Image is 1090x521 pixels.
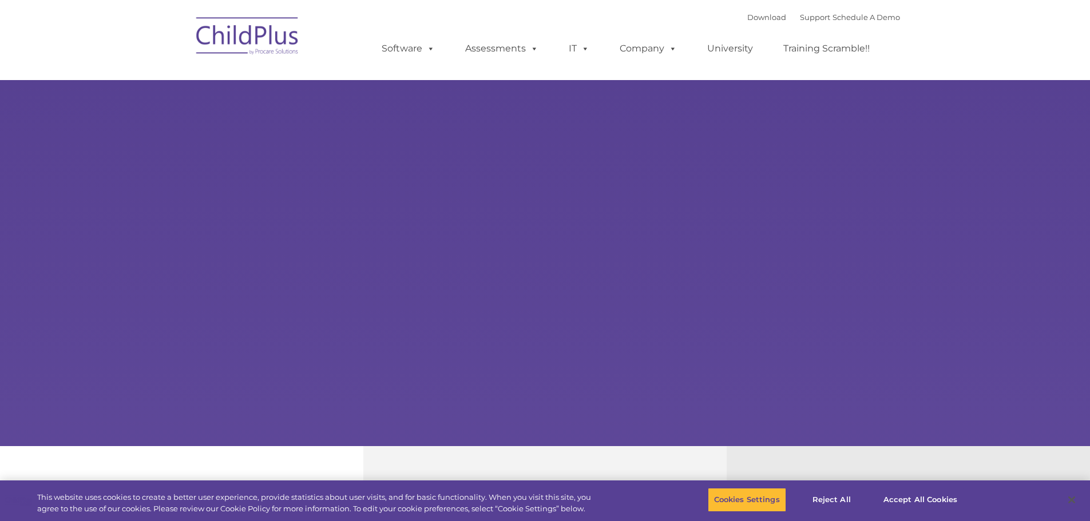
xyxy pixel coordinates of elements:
a: Schedule A Demo [833,13,900,22]
a: IT [557,37,601,60]
button: Close [1059,487,1084,512]
a: Software [370,37,446,60]
a: Training Scramble!! [772,37,881,60]
a: Support [800,13,830,22]
div: This website uses cookies to create a better user experience, provide statistics about user visit... [37,492,600,514]
a: Assessments [454,37,550,60]
a: Download [747,13,786,22]
button: Reject All [796,488,867,512]
button: Cookies Settings [708,488,786,512]
font: | [747,13,900,22]
a: Company [608,37,688,60]
a: University [696,37,764,60]
img: ChildPlus by Procare Solutions [191,9,305,66]
button: Accept All Cookies [877,488,964,512]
